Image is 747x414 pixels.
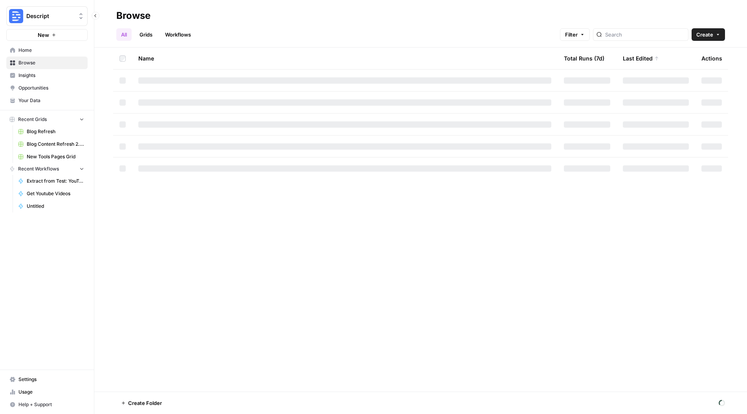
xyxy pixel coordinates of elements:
button: Help + Support [6,398,88,411]
span: Home [18,47,84,54]
span: Recent Grids [18,116,47,123]
button: Create Folder [116,397,167,409]
div: Last Edited [623,48,659,69]
a: Workflows [160,28,196,41]
span: Usage [18,388,84,396]
img: Descript Logo [9,9,23,23]
a: Extract from Test: YouTube to blog [15,175,88,187]
span: Create Folder [128,399,162,407]
a: All [116,28,132,41]
a: Insights [6,69,88,82]
a: Blog Content Refresh 2.0 Grid [15,138,88,150]
span: Browse [18,59,84,66]
span: New [38,31,49,39]
div: Name [138,48,551,69]
div: Actions [701,48,722,69]
a: Browse [6,57,88,69]
span: Blog Content Refresh 2.0 Grid [27,141,84,148]
span: Untitled [27,203,84,210]
a: Settings [6,373,88,386]
a: Untitled [15,200,88,212]
span: Create [696,31,713,38]
span: Settings [18,376,84,383]
div: Browse [116,9,151,22]
a: Home [6,44,88,57]
span: Insights [18,72,84,79]
span: Help + Support [18,401,84,408]
span: Extract from Test: YouTube to blog [27,178,84,185]
span: Your Data [18,97,84,104]
a: Your Data [6,94,88,107]
button: Recent Workflows [6,163,88,175]
span: Get Youtube Videos [27,190,84,197]
button: Recent Grids [6,114,88,125]
button: New [6,29,88,41]
div: Total Runs (7d) [564,48,604,69]
span: New Tools Pages Grid [27,153,84,160]
a: Opportunities [6,82,88,94]
span: Blog Refresh [27,128,84,135]
span: Filter [565,31,578,38]
input: Search [605,31,685,38]
button: Filter [560,28,590,41]
span: Descript [26,12,74,20]
span: Opportunities [18,84,84,92]
a: Usage [6,386,88,398]
span: Recent Workflows [18,165,59,172]
button: Create [692,28,725,41]
a: Blog Refresh [15,125,88,138]
a: Get Youtube Videos [15,187,88,200]
a: Grids [135,28,157,41]
a: New Tools Pages Grid [15,150,88,163]
button: Workspace: Descript [6,6,88,26]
